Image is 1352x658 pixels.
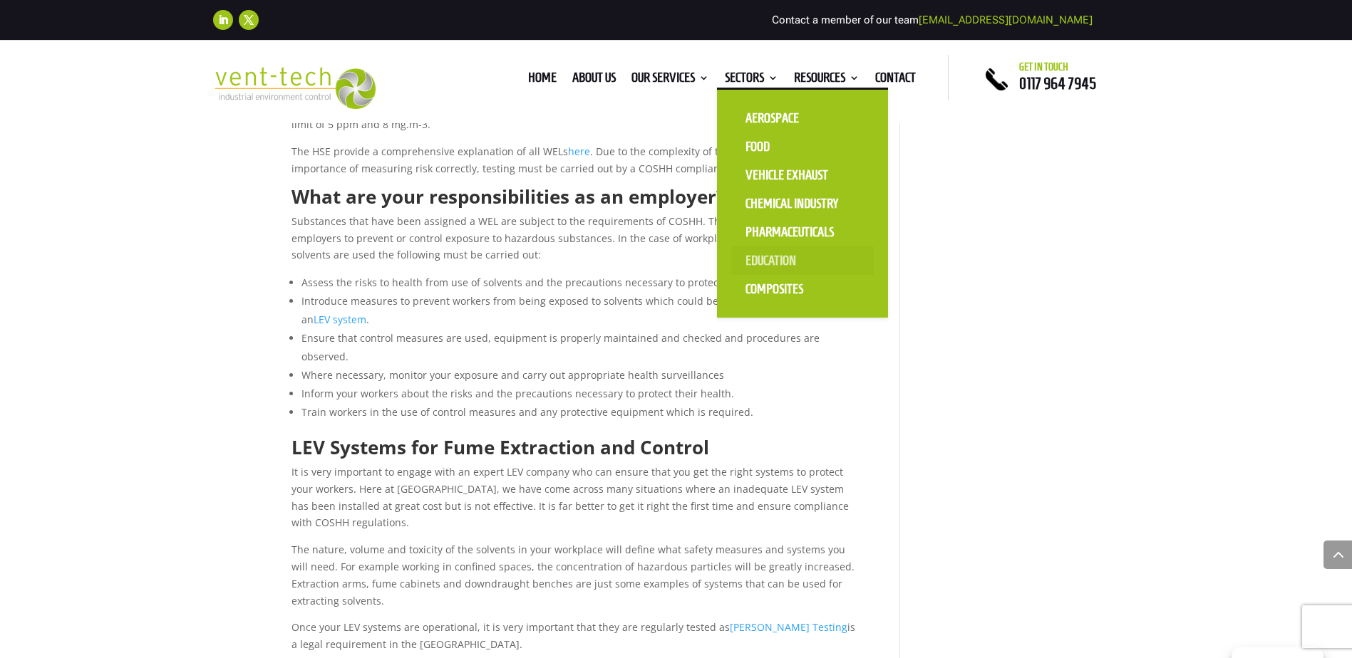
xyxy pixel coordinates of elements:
a: Follow on X [239,10,259,30]
a: LEV system [314,313,366,326]
li: Inform your workers about the risks and the precautions necessary to protect their health. [301,385,858,403]
span: Get in touch [1019,61,1068,73]
li: Where necessary, monitor your exposure and carry out appropriate health surveillances [301,366,858,385]
a: Follow on LinkedIn [213,10,233,30]
p: Substances that have been assigned a WEL are subject to the requirements of COSHH. These regulati... [291,213,858,273]
a: Home [528,73,557,88]
a: About us [572,73,616,88]
p: The nature, volume and toxicity of the solvents in your workplace will define what safety measure... [291,541,858,619]
a: [PERSON_NAME] Testing [730,620,847,634]
a: Composites [731,275,874,303]
p: The HSE provide a comprehensive explanation of all WELs . Due to the complexity of these exposure... [291,143,858,187]
img: 2023-09-27T08_35_16.549ZVENT-TECH---Clear-background [213,67,376,109]
a: Contact [875,73,916,88]
strong: What are your responsibilities as an employer? [291,184,725,209]
a: Chemical Industry [731,189,874,218]
a: Our Services [631,73,709,88]
a: Education [731,246,874,275]
a: Pharmaceuticals [731,218,874,246]
a: here [568,145,590,158]
a: Aerospace [731,104,874,132]
a: 0117 964 7945 [1019,75,1096,92]
a: [EMAIL_ADDRESS][DOMAIN_NAME] [919,14,1093,26]
p: It is very important to engage with an expert LEV company who can ensure that you get the right s... [291,464,858,541]
a: Food [731,132,874,161]
span: Contact a member of our team [772,14,1093,26]
strong: LEV Systems for Fume Extraction and Control [291,434,709,460]
li: Introduce measures to prevent workers from being exposed to solvents which could be wearable equi... [301,292,858,329]
a: Vehicle Exhaust [731,161,874,189]
li: Ensure that control measures are used, equipment is properly maintained and checked and procedure... [301,329,858,366]
a: Resources [794,73,860,88]
a: Sectors [725,73,778,88]
li: Assess the risks to health from use of solvents and the precautions necessary to protect it. [301,273,858,292]
li: Train workers in the use of control measures and any protective equipment which is required. [301,403,858,422]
